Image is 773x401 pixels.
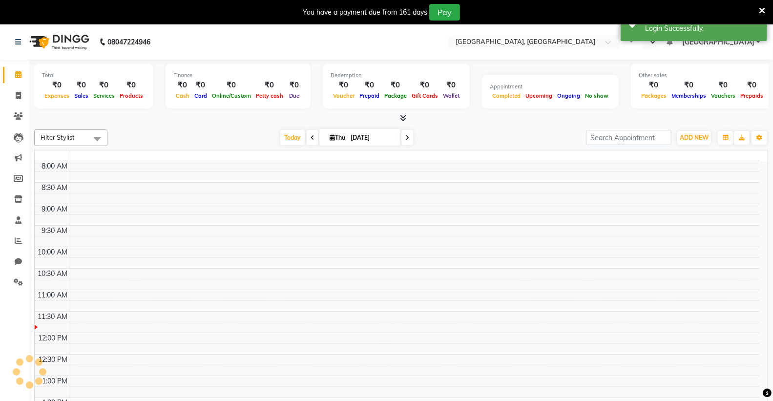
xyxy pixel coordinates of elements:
div: Finance [173,71,303,80]
img: logo [25,28,92,56]
div: 8:30 AM [40,183,70,193]
div: ₹0 [709,80,738,91]
span: Products [117,92,146,99]
div: 10:30 AM [36,269,70,279]
span: Voucher [331,92,357,99]
span: [GEOGRAPHIC_DATA] [682,37,754,47]
div: ₹0 [91,80,117,91]
div: Total [42,71,146,80]
span: Vouchers [709,92,738,99]
button: Pay [429,4,460,21]
div: ₹0 [117,80,146,91]
div: ₹0 [72,80,91,91]
span: Petty cash [253,92,286,99]
span: Thu [327,134,348,141]
span: ADD NEW [680,134,709,141]
span: Gift Cards [409,92,440,99]
span: Today [280,130,305,145]
div: 9:00 AM [40,204,70,214]
div: ₹0 [173,80,192,91]
span: Package [382,92,409,99]
span: No show [583,92,611,99]
span: Wallet [440,92,462,99]
div: ₹0 [286,80,303,91]
div: 9:30 AM [40,226,70,236]
input: Search Appointment [586,130,671,145]
span: Online/Custom [209,92,253,99]
span: Sales [72,92,91,99]
div: 12:00 PM [37,333,70,343]
div: 11:00 AM [36,290,70,300]
span: Services [91,92,117,99]
span: Prepaids [738,92,766,99]
div: ₹0 [209,80,253,91]
div: ₹0 [409,80,440,91]
span: Card [192,92,209,99]
span: Prepaid [357,92,382,99]
span: Expenses [42,92,72,99]
span: Due [287,92,302,99]
span: Cash [173,92,192,99]
div: Appointment [490,83,611,91]
span: Memberships [669,92,709,99]
div: ₹0 [331,80,357,91]
span: Upcoming [523,92,555,99]
div: ₹0 [639,80,669,91]
b: 08047224946 [107,28,150,56]
div: ₹0 [192,80,209,91]
span: Packages [639,92,669,99]
div: 12:30 PM [37,355,70,365]
div: ₹0 [382,80,409,91]
div: Redemption [331,71,462,80]
div: ₹0 [357,80,382,91]
div: 8:00 AM [40,161,70,171]
div: 11:30 AM [36,312,70,322]
div: ₹0 [440,80,462,91]
div: ₹0 [669,80,709,91]
span: Filter Stylist [41,133,75,141]
button: ADD NEW [677,131,711,145]
div: ₹0 [253,80,286,91]
div: You have a payment due from 161 days [303,7,427,18]
input: 2025-09-04 [348,130,397,145]
div: ₹0 [738,80,766,91]
span: Completed [490,92,523,99]
div: 1:00 PM [41,376,70,386]
div: ₹0 [42,80,72,91]
div: Login Successfully. [645,23,760,34]
span: Ongoing [555,92,583,99]
div: 10:00 AM [36,247,70,257]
